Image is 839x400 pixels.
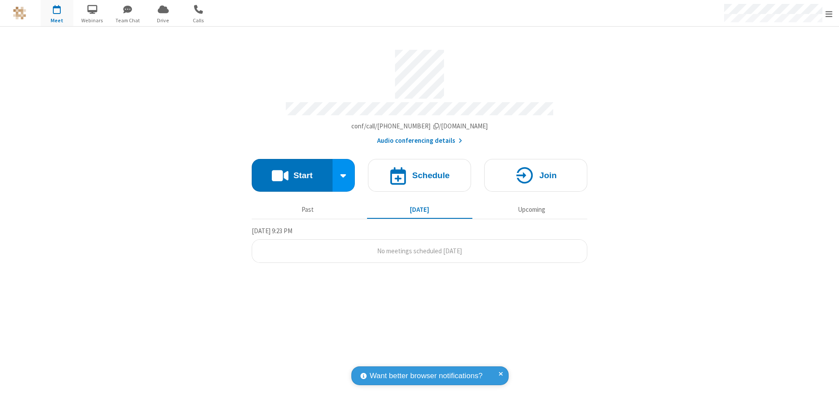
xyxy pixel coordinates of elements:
[370,370,482,382] span: Want better browser notifications?
[351,121,488,131] button: Copy my meeting room linkCopy my meeting room link
[13,7,26,20] img: QA Selenium DO NOT DELETE OR CHANGE
[351,122,488,130] span: Copy my meeting room link
[41,17,73,24] span: Meet
[293,171,312,179] h4: Start
[252,159,333,192] button: Start
[255,201,361,218] button: Past
[182,17,215,24] span: Calls
[76,17,109,24] span: Webinars
[484,159,587,192] button: Join
[479,201,584,218] button: Upcoming
[367,201,472,218] button: [DATE]
[368,159,471,192] button: Schedule
[333,159,355,192] div: Start conference options
[252,43,587,146] section: Account details
[111,17,144,24] span: Team Chat
[252,226,587,263] section: Today's Meetings
[539,171,557,179] h4: Join
[377,136,462,146] button: Audio conferencing details
[252,227,292,235] span: [DATE] 9:23 PM
[412,171,450,179] h4: Schedule
[147,17,180,24] span: Drive
[377,247,462,255] span: No meetings scheduled [DATE]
